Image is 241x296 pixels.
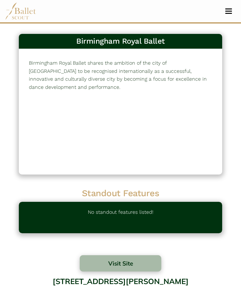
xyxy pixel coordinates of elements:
p: No standout features listed! [88,208,153,227]
button: Visit Site [80,255,161,271]
p: Birmingham Royal Ballet shares the ambition of the city of [GEOGRAPHIC_DATA] to be recognised int... [29,59,212,91]
button: Toggle navigation [221,8,236,14]
h2: Standout Features [19,188,222,199]
h3: Birmingham Royal Ballet [24,36,217,46]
